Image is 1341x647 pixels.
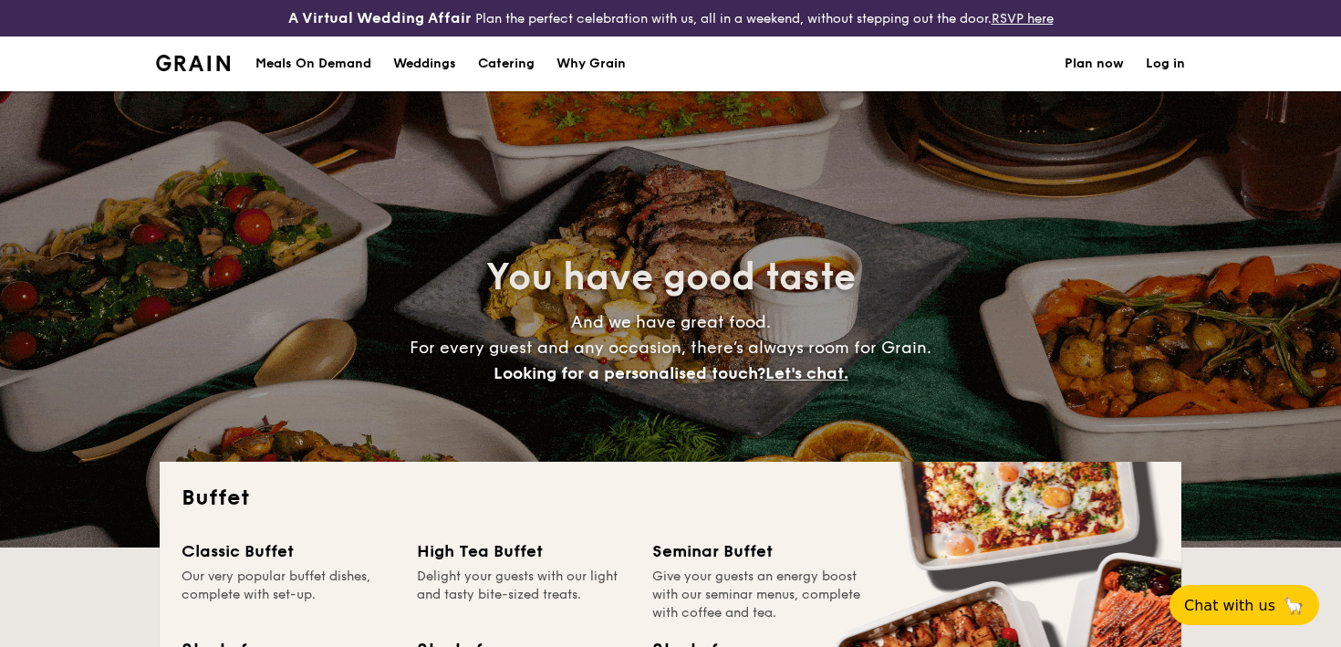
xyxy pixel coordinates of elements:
[1283,595,1305,616] span: 🦙
[652,568,866,622] div: Give your guests an energy boost with our seminar menus, complete with coffee and tea.
[156,55,230,71] a: Logotype
[417,568,630,622] div: Delight your guests with our light and tasty bite-sized treats.
[244,37,382,91] a: Meals On Demand
[382,37,467,91] a: Weddings
[1169,585,1319,625] button: Chat with us🦙
[556,37,626,91] div: Why Grain
[546,37,637,91] a: Why Grain
[156,55,230,71] img: Grain
[255,37,371,91] div: Meals On Demand
[1184,597,1275,614] span: Chat with us
[992,11,1054,26] a: RSVP here
[478,37,535,91] h1: Catering
[182,568,395,622] div: Our very popular buffet dishes, complete with set-up.
[467,37,546,91] a: Catering
[765,363,848,383] span: Let's chat.
[1065,37,1124,91] a: Plan now
[182,538,395,564] div: Classic Buffet
[182,484,1159,513] h2: Buffet
[1146,37,1185,91] a: Log in
[393,37,456,91] div: Weddings
[417,538,630,564] div: High Tea Buffet
[652,538,866,564] div: Seminar Buffet
[288,7,472,29] h4: A Virtual Wedding Affair
[223,7,1117,29] div: Plan the perfect celebration with us, all in a weekend, without stepping out the door.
